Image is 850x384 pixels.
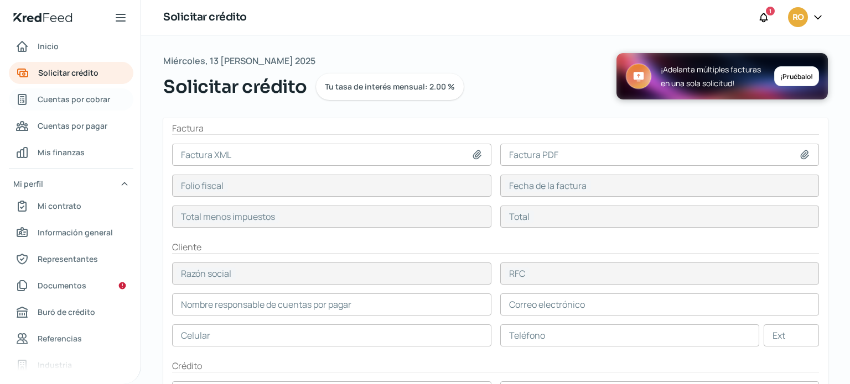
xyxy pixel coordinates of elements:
[9,195,133,217] a: Mi contrato
[625,63,652,90] img: Upload Icon
[9,222,133,244] a: Información general
[172,122,819,135] h2: Factura
[38,39,59,53] span: Inicio
[769,6,771,16] span: 1
[9,301,133,323] a: Buró de crédito
[38,305,95,319] span: Buró de crédito
[13,177,43,191] span: Mi perfil
[9,35,133,57] a: Inicio
[172,241,819,254] h2: Cliente
[38,278,86,292] span: Documentos
[172,360,819,372] h2: Crédito
[9,328,133,350] a: Referencias
[9,88,133,111] a: Cuentas por cobrar
[163,53,315,69] span: Miércoles, 13 [PERSON_NAME] 2025
[774,66,819,86] div: ¡Pruébalo!
[38,119,107,133] span: Cuentas por pagar
[38,66,99,80] span: Solicitar crédito
[9,62,133,84] a: Solicitar crédito
[9,275,133,297] a: Documentos
[9,115,133,137] a: Cuentas por pagar
[38,199,81,213] span: Mi contrato
[38,92,110,106] span: Cuentas por cobrar
[38,252,98,266] span: Representantes
[163,9,247,25] h1: Solicitar crédito
[38,332,82,345] span: Referencias
[38,145,85,159] span: Mis finanzas
[325,83,455,91] span: Tu tasa de interés mensual: 2.00 %
[661,62,761,90] span: ¡Adelanta múltiples facturas en una sola solicitud!
[38,358,72,372] span: Industria
[38,225,113,239] span: Información general
[792,11,804,24] span: RO
[9,354,133,376] a: Industria
[9,248,133,270] a: Representantes
[163,73,307,100] span: Solicitar crédito
[9,141,133,164] a: Mis finanzas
